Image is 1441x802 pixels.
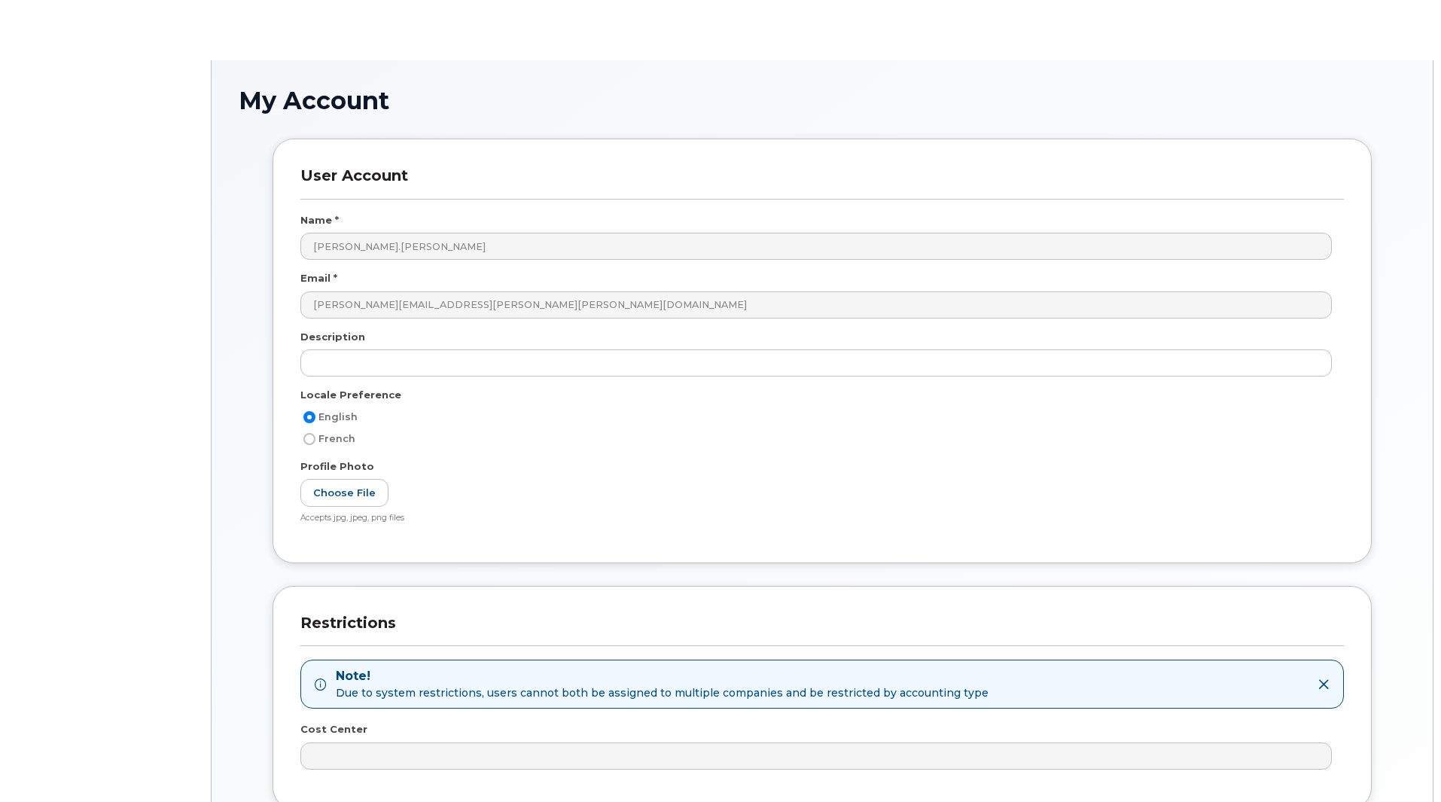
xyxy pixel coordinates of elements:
[336,685,989,700] span: Due to system restrictions, users cannot both be assigned to multiple companies and be restricted...
[300,513,1332,524] div: Accepts jpg, jpeg, png files
[300,479,388,507] label: Choose File
[303,411,315,423] input: English
[318,433,355,444] span: French
[239,87,1406,114] h1: My Account
[300,459,374,474] label: Profile Photo
[300,614,1344,646] h3: Restrictions
[300,388,401,402] label: Locale Preference
[300,330,365,344] label: Description
[303,433,315,445] input: French
[318,411,358,422] span: English
[336,668,989,685] strong: Note!
[300,166,1344,199] h3: User Account
[300,271,337,285] label: Email *
[300,213,339,227] label: Name *
[300,722,367,736] label: Cost Center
